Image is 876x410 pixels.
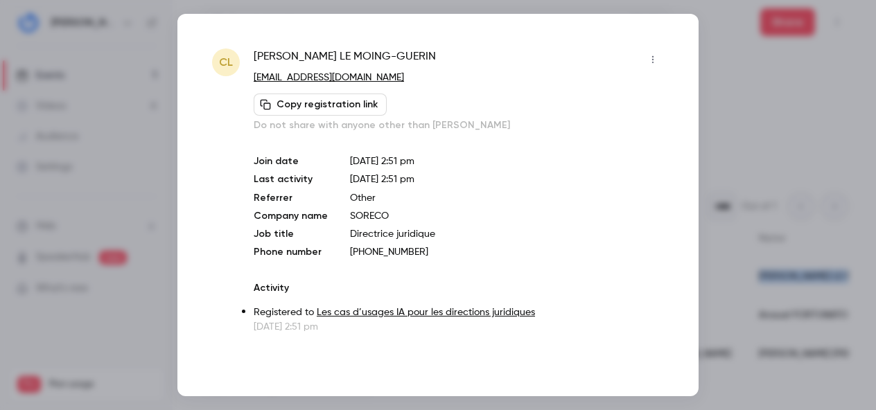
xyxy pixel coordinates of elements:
[254,245,328,259] p: Phone number
[254,73,404,82] a: [EMAIL_ADDRESS][DOMAIN_NAME]
[219,54,233,71] span: CL
[254,154,328,168] p: Join date
[254,191,328,205] p: Referrer
[350,209,664,223] p: SORECO
[254,93,387,116] button: Copy registration link
[350,245,664,259] p: [PHONE_NUMBER]
[254,320,664,334] p: [DATE] 2:51 pm
[350,191,664,205] p: Other
[254,118,664,132] p: Do not share with anyone other than [PERSON_NAME]
[350,175,414,184] span: [DATE] 2:51 pm
[254,209,328,223] p: Company name
[254,48,436,71] span: [PERSON_NAME] LE MOING-GUERIN
[254,281,664,295] p: Activity
[350,154,664,168] p: [DATE] 2:51 pm
[254,172,328,187] p: Last activity
[254,227,328,241] p: Job title
[350,227,664,241] p: Directrice juridique
[254,305,664,320] p: Registered to
[317,307,535,317] a: Les cas d’usages IA pour les directions juridiques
